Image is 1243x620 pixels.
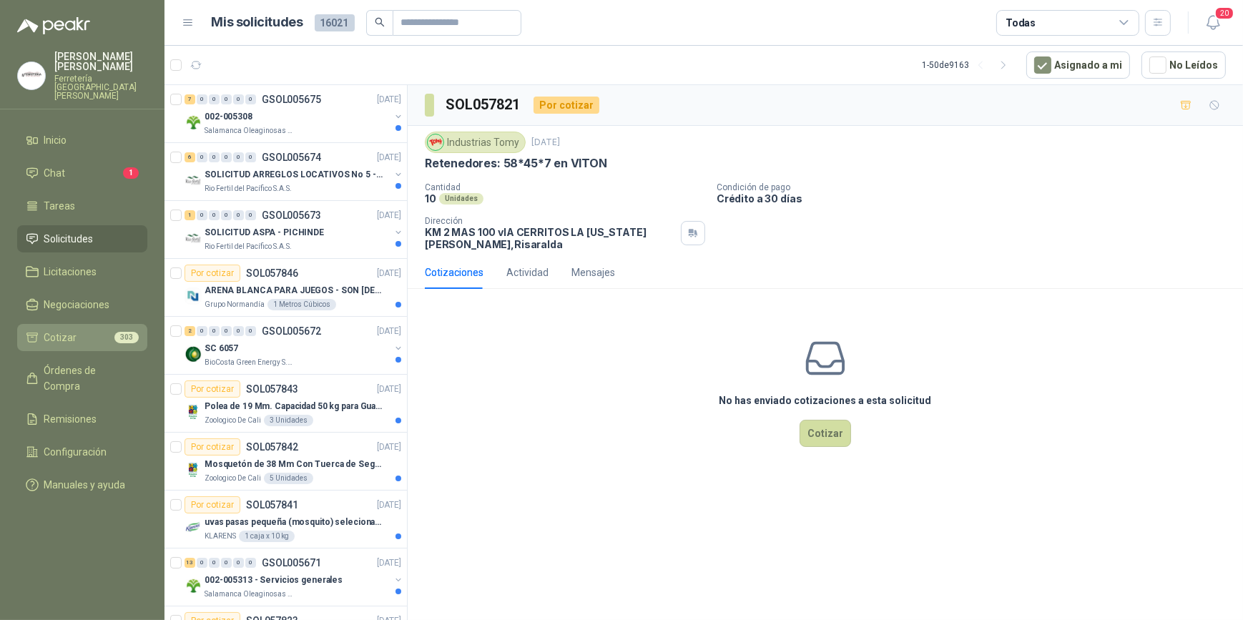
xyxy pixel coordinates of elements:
p: GSOL005675 [262,94,321,104]
div: 0 [233,210,244,220]
p: SOL057846 [246,268,298,278]
p: SOLICITUD ASPA - PICHINDE [205,226,324,240]
p: Zoologico De Cali [205,415,261,426]
span: search [375,17,385,27]
button: Cotizar [800,420,851,447]
div: 0 [221,210,232,220]
p: GSOL005671 [262,558,321,568]
div: Cotizaciones [425,265,483,280]
span: Manuales y ayuda [44,477,126,493]
div: 0 [197,94,207,104]
a: Órdenes de Compra [17,357,147,400]
p: SOL057842 [246,442,298,452]
span: Licitaciones [44,264,97,280]
a: 13 0 0 0 0 0 GSOL005671[DATE] Company Logo002-005313 - Servicios generalesSalamanca Oleaginosas SAS [185,554,404,600]
a: Manuales y ayuda [17,471,147,498]
div: 2 [185,326,195,336]
a: Remisiones [17,405,147,433]
p: Rio Fertil del Pacífico S.A.S. [205,241,292,252]
p: ARENA BLANCA PARA JUEGOS - SON [DEMOGRAPHIC_DATA].31 METROS CUBICOS [205,284,383,297]
p: 002-005313 - Servicios generales [205,574,343,587]
div: Industrias Tomy [425,132,526,153]
span: 303 [114,332,139,343]
a: 7 0 0 0 0 0 GSOL005675[DATE] Company Logo002-005308Salamanca Oleaginosas SAS [185,91,404,137]
p: Ferretería [GEOGRAPHIC_DATA][PERSON_NAME] [54,74,147,100]
span: Solicitudes [44,231,94,247]
a: Por cotizarSOL057842[DATE] Company LogoMosquetón de 38 Mm Con Tuerca de Seguridad. Carga 100 kgZo... [164,433,407,491]
p: [PERSON_NAME] [PERSON_NAME] [54,51,147,72]
img: Company Logo [185,519,202,536]
p: [DATE] [377,267,401,280]
p: SC 6057 [205,342,238,355]
img: Company Logo [185,577,202,594]
img: Company Logo [428,134,443,150]
div: 3 Unidades [264,415,313,426]
div: 1 Metros Cúbicos [267,299,336,310]
div: Unidades [439,193,483,205]
div: Actividad [506,265,549,280]
p: [DATE] [531,136,560,149]
h3: No has enviado cotizaciones a esta solicitud [719,393,932,408]
div: 1 - 50 de 9163 [922,54,1015,77]
div: 6 [185,152,195,162]
div: Por cotizar [185,380,240,398]
a: Tareas [17,192,147,220]
span: Negociaciones [44,297,110,313]
p: uvas pasas pequeña (mosquito) selecionada [205,516,383,529]
button: No Leídos [1141,51,1226,79]
a: Por cotizarSOL057841[DATE] Company Logouvas pasas pequeña (mosquito) selecionadaKLARENS1 caja x 1... [164,491,407,548]
p: [DATE] [377,325,401,338]
img: Company Logo [185,403,202,420]
h1: Mis solicitudes [212,12,303,33]
span: Cotizar [44,330,77,345]
div: 0 [245,326,256,336]
div: 0 [221,152,232,162]
div: 1 caja x 10 kg [239,531,295,542]
p: Retenedores: 58*45*7 en VITON [425,156,607,171]
span: Tareas [44,198,76,214]
p: [DATE] [377,441,401,454]
div: Por cotizar [534,97,599,114]
div: 0 [233,152,244,162]
span: Remisiones [44,411,97,427]
button: Asignado a mi [1026,51,1130,79]
div: 5 Unidades [264,473,313,484]
img: Company Logo [185,287,202,305]
div: 0 [197,558,207,568]
div: 0 [245,94,256,104]
div: 0 [221,94,232,104]
a: Chat1 [17,159,147,187]
div: 1 [185,210,195,220]
img: Company Logo [185,172,202,189]
div: 0 [197,210,207,220]
div: 0 [209,326,220,336]
p: Salamanca Oleaginosas SAS [205,125,295,137]
a: Licitaciones [17,258,147,285]
span: 16021 [315,14,355,31]
div: 0 [197,152,207,162]
div: 0 [245,210,256,220]
p: GSOL005674 [262,152,321,162]
p: [DATE] [377,383,401,396]
p: [DATE] [377,556,401,570]
h3: SOL057821 [446,94,522,116]
p: SOL057841 [246,500,298,510]
div: Todas [1006,15,1036,31]
img: Company Logo [185,461,202,478]
p: Dirección [425,216,675,226]
p: Zoologico De Cali [205,473,261,484]
a: Por cotizarSOL057843[DATE] Company LogoPolea de 19 Mm. Capacidad 50 kg para Guaya. Cable O [GEOGR... [164,375,407,433]
div: 0 [233,326,244,336]
p: Grupo Normandía [205,299,265,310]
p: KM 2 MAS 100 vIA CERRITOS LA [US_STATE] [PERSON_NAME] , Risaralda [425,226,675,250]
a: Configuración [17,438,147,466]
p: GSOL005672 [262,326,321,336]
a: Por cotizarSOL057846[DATE] Company LogoARENA BLANCA PARA JUEGOS - SON [DEMOGRAPHIC_DATA].31 METRO... [164,259,407,317]
p: [DATE] [377,209,401,222]
p: BioCosta Green Energy S.A.S [205,357,295,368]
p: GSOL005673 [262,210,321,220]
p: KLARENS [205,531,236,542]
div: 0 [221,558,232,568]
div: 0 [233,94,244,104]
p: Polea de 19 Mm. Capacidad 50 kg para Guaya. Cable O [GEOGRAPHIC_DATA] [205,400,383,413]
